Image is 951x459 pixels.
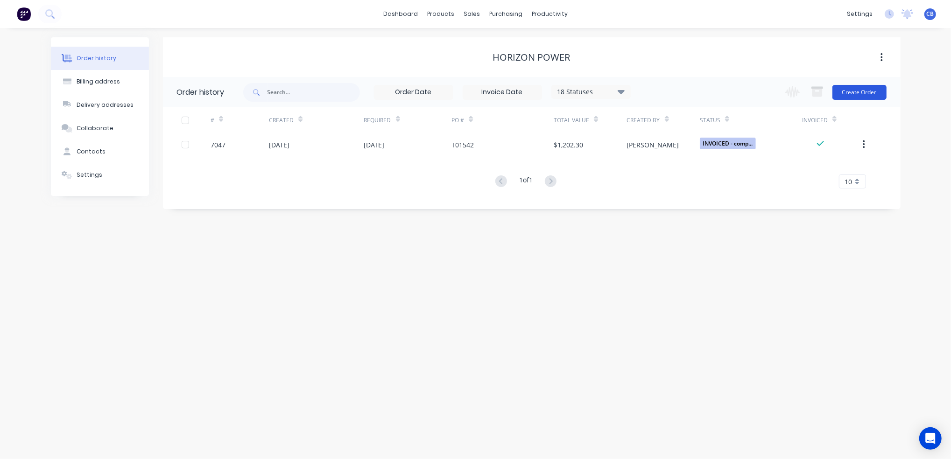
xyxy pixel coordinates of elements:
[77,124,113,132] div: Collaborate
[51,163,149,187] button: Settings
[554,140,583,150] div: $1,202.30
[364,116,391,125] div: Required
[919,427,942,450] div: Open Intercom Messenger
[485,7,527,21] div: purchasing
[845,177,852,187] span: 10
[374,85,453,99] input: Order Date
[269,116,294,125] div: Created
[364,107,452,133] div: Required
[51,140,149,163] button: Contacts
[51,47,149,70] button: Order history
[269,107,364,133] div: Created
[627,107,700,133] div: Created By
[379,7,423,21] a: dashboard
[77,171,102,179] div: Settings
[211,107,269,133] div: #
[451,116,464,125] div: PO #
[51,93,149,117] button: Delivery addresses
[269,140,289,150] div: [DATE]
[77,54,116,63] div: Order history
[700,116,720,125] div: Status
[700,138,756,149] span: INVOICED - comp...
[17,7,31,21] img: Factory
[77,147,106,156] div: Contacts
[627,140,679,150] div: [PERSON_NAME]
[842,7,877,21] div: settings
[493,52,571,63] div: Horizon Power
[364,140,385,150] div: [DATE]
[700,107,802,133] div: Status
[211,116,214,125] div: #
[554,107,627,133] div: Total Value
[211,140,225,150] div: 7047
[927,10,934,18] span: CB
[832,85,887,100] button: Create Order
[268,83,360,102] input: Search...
[463,85,542,99] input: Invoice Date
[51,117,149,140] button: Collaborate
[451,107,554,133] div: PO #
[802,116,828,125] div: Invoiced
[177,87,225,98] div: Order history
[554,116,589,125] div: Total Value
[77,101,134,109] div: Delivery addresses
[51,70,149,93] button: Billing address
[802,107,860,133] div: Invoiced
[552,87,630,97] div: 18 Statuses
[459,7,485,21] div: sales
[527,7,572,21] div: productivity
[451,140,474,150] div: T01542
[627,116,660,125] div: Created By
[519,175,533,188] div: 1 of 1
[77,77,120,86] div: Billing address
[423,7,459,21] div: products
